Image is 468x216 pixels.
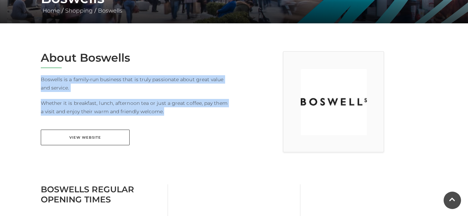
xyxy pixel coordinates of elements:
[41,51,229,64] h2: About Boswells
[41,99,229,116] p: Whether it is breakfast, lunch, afternoon tea or just a great coffee, pay them a visit and enjoy ...
[41,7,62,14] a: Home
[63,7,94,14] a: Shopping
[41,130,130,145] a: View Website
[41,184,162,205] h3: Boswells Regular Opening Times
[41,75,229,92] p: Boswells is a family-run business that is truly passionate about great value and service.
[96,7,124,14] a: Boswells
